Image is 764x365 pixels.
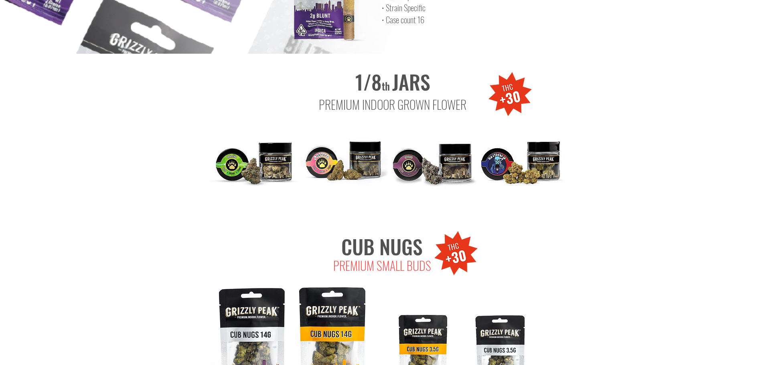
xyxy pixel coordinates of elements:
[477,113,565,201] img: Grizzly_Peak_Eighth Jar_Big Steve OG.jpg
[319,95,466,113] span: PREMIUM INDOOR GROWN FLOWER
[483,67,537,121] img: thc-30.png
[429,226,483,280] img: thc-30.png
[355,67,430,96] span: 1/8 JARS
[389,113,477,201] img: Grizzly_Peak_Eighth Jar_Froyo.jpg
[341,231,423,261] span: CUB NUGS
[300,113,389,201] img: Grizzly_Peak_Eighth Jar_Lawsuit.jpg
[333,256,431,274] span: PREMIUM SMALL BUDS
[210,113,298,201] img: Grizzly_Peak_Eighth Jar_Matcha.jpg
[382,79,390,93] span: th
